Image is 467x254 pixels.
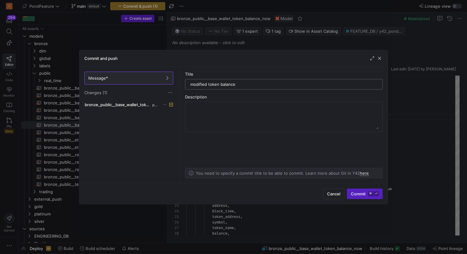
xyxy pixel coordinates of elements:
a: here [360,171,369,176]
span: Changes (1) [84,90,107,95]
div: Description [185,94,383,99]
span: Cancel [327,191,340,196]
button: Cancel [323,189,344,199]
span: public [152,103,159,107]
button: Commit⌘⏎ [347,189,383,199]
h3: Commit and push [84,56,118,61]
span: Commit [351,191,379,196]
p: You need to specify a commit title to be able to commit. Learn more about Git in Y42 [196,171,369,176]
kbd: ⏎ [374,191,379,196]
span: Message* [88,76,108,81]
span: Title [185,72,193,77]
button: bronze_public__base_wallet_token_balance_now.sqlpublic [83,101,175,109]
button: Message* [84,72,173,85]
span: bronze_public__base_wallet_token_balance_now.sql [85,102,151,107]
kbd: ⌘ [368,191,373,196]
